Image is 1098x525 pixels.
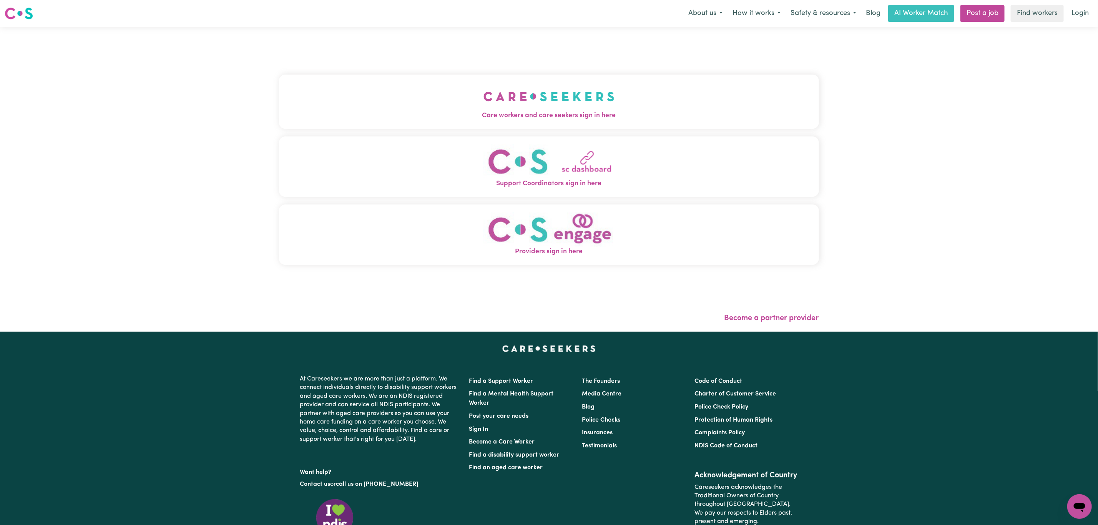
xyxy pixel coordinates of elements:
[336,481,419,487] a: call us on [PHONE_NUMBER]
[694,404,748,410] a: Police Check Policy
[960,5,1005,22] a: Post a job
[694,391,776,397] a: Charter of Customer Service
[861,5,885,22] a: Blog
[469,413,529,419] a: Post your care needs
[469,426,488,432] a: Sign In
[469,378,533,384] a: Find a Support Worker
[582,430,613,436] a: Insurances
[300,372,460,447] p: At Careseekers we are more than just a platform. We connect individuals directly to disability su...
[582,391,621,397] a: Media Centre
[694,443,757,449] a: NDIS Code of Conduct
[469,439,535,445] a: Become a Care Worker
[582,378,620,384] a: The Founders
[279,247,819,257] span: Providers sign in here
[279,136,819,197] button: Support Coordinators sign in here
[694,417,772,423] a: Protection of Human Rights
[279,75,819,128] button: Care workers and care seekers sign in here
[469,465,543,471] a: Find an aged care worker
[469,391,554,406] a: Find a Mental Health Support Worker
[694,378,742,384] a: Code of Conduct
[300,481,331,487] a: Contact us
[5,5,33,22] a: Careseekers logo
[502,346,596,352] a: Careseekers home page
[279,111,819,121] span: Care workers and care seekers sign in here
[694,471,798,480] h2: Acknowledgement of Country
[728,5,786,22] button: How it works
[582,443,617,449] a: Testimonials
[582,417,620,423] a: Police Checks
[300,465,460,477] p: Want help?
[469,452,560,458] a: Find a disability support worker
[279,204,819,265] button: Providers sign in here
[5,7,33,20] img: Careseekers logo
[683,5,728,22] button: About us
[786,5,861,22] button: Safety & resources
[1011,5,1064,22] a: Find workers
[582,404,595,410] a: Blog
[694,430,745,436] a: Complaints Policy
[888,5,954,22] a: AI Worker Match
[724,314,819,322] a: Become a partner provider
[300,477,460,492] p: or
[279,179,819,189] span: Support Coordinators sign in here
[1067,494,1092,519] iframe: Button to launch messaging window, conversation in progress
[1067,5,1093,22] a: Login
